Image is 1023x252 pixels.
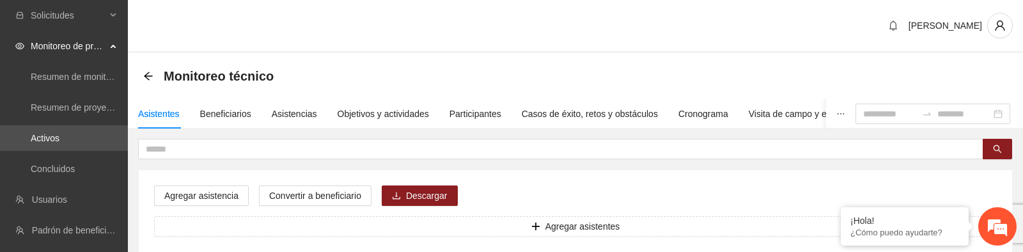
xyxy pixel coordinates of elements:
[200,107,251,121] div: Beneficiarios
[210,6,240,37] div: Minimizar ventana de chat en vivo
[406,189,448,203] span: Descargar
[884,20,903,31] span: bell
[31,3,106,28] span: Solicitudes
[6,169,244,214] textarea: Escriba su mensaje y pulse “Intro”
[836,109,845,118] span: ellipsis
[338,107,429,121] div: Objetivos y actividades
[382,185,458,206] button: downloadDescargar
[522,107,658,121] div: Casos de éxito, retos y obstáculos
[32,194,67,205] a: Usuarios
[850,216,959,226] div: ¡Hola!
[154,216,997,237] button: plusAgregar asistentes
[143,71,153,81] span: arrow-left
[449,107,501,121] div: Participantes
[269,189,361,203] span: Convertir a beneficiario
[15,42,24,51] span: eye
[259,185,371,206] button: Convertir a beneficiario
[909,20,982,31] span: [PERSON_NAME]
[138,107,180,121] div: Asistentes
[31,33,106,59] span: Monitoreo de proyectos
[826,99,855,129] button: ellipsis
[164,189,238,203] span: Agregar asistencia
[993,145,1002,155] span: search
[545,219,620,233] span: Agregar asistentes
[272,107,317,121] div: Asistencias
[15,11,24,20] span: inbox
[74,81,176,210] span: Estamos en línea.
[31,133,59,143] a: Activos
[32,225,126,235] a: Padrón de beneficiarios
[392,191,401,201] span: download
[922,109,932,119] span: to
[164,66,274,86] span: Monitoreo técnico
[922,109,932,119] span: swap-right
[678,107,728,121] div: Cronograma
[983,139,1012,159] button: search
[850,228,959,237] p: ¿Cómo puedo ayudarte?
[988,20,1012,31] span: user
[883,15,903,36] button: bell
[749,107,868,121] div: Visita de campo y entregables
[531,222,540,232] span: plus
[987,13,1013,38] button: user
[66,65,215,82] div: Chatee con nosotros ahora
[31,72,124,82] a: Resumen de monitoreo
[31,164,75,174] a: Concluidos
[31,102,168,113] a: Resumen de proyectos aprobados
[143,71,153,82] div: Back
[154,185,249,206] button: Agregar asistencia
